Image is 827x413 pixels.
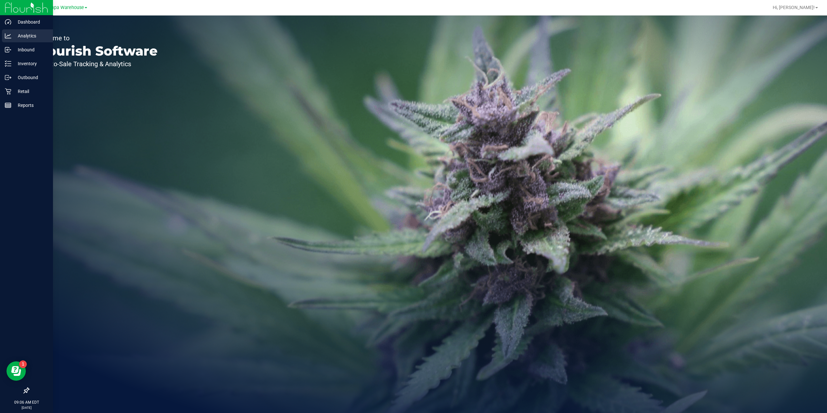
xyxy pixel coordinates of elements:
[773,5,815,10] span: Hi, [PERSON_NAME]!
[5,102,11,108] inline-svg: Reports
[19,360,27,368] iframe: Resource center unread badge
[11,46,50,54] p: Inbound
[3,399,50,405] p: 09:06 AM EDT
[11,60,50,67] p: Inventory
[11,101,50,109] p: Reports
[5,46,11,53] inline-svg: Inbound
[11,88,50,95] p: Retail
[35,35,158,41] p: Welcome to
[5,60,11,67] inline-svg: Inventory
[5,33,11,39] inline-svg: Analytics
[45,5,84,10] span: Tampa Warehouse
[11,18,50,26] p: Dashboard
[6,361,26,381] iframe: Resource center
[5,88,11,95] inline-svg: Retail
[11,74,50,81] p: Outbound
[3,405,50,410] p: [DATE]
[35,45,158,57] p: Flourish Software
[11,32,50,40] p: Analytics
[5,74,11,81] inline-svg: Outbound
[35,61,158,67] p: Seed-to-Sale Tracking & Analytics
[5,19,11,25] inline-svg: Dashboard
